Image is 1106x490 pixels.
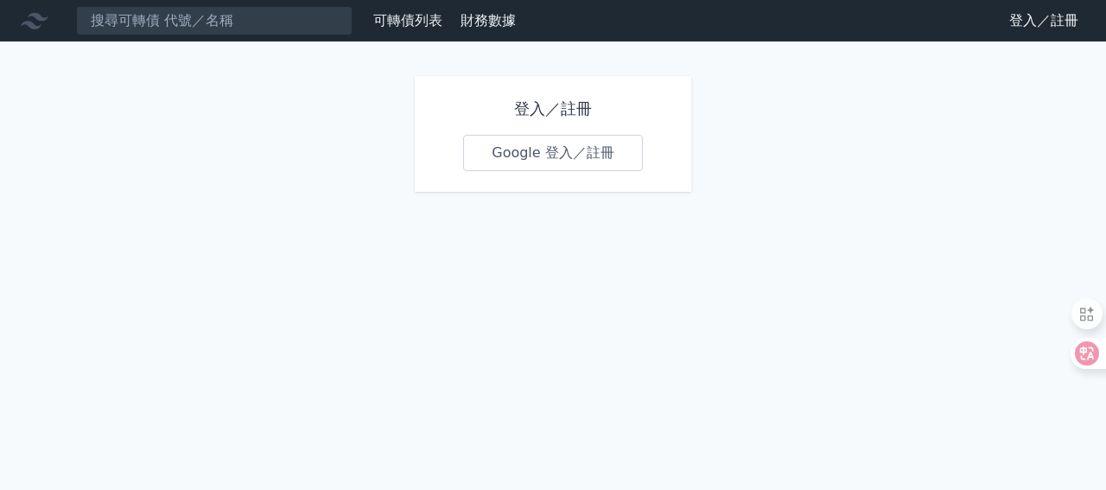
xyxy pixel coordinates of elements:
[995,7,1092,35] a: 登入／註冊
[463,97,643,121] h1: 登入／註冊
[76,6,353,35] input: 搜尋可轉債 代號／名稱
[463,135,643,171] a: Google 登入／註冊
[373,12,442,29] a: 可轉債列表
[461,12,516,29] a: 財務數據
